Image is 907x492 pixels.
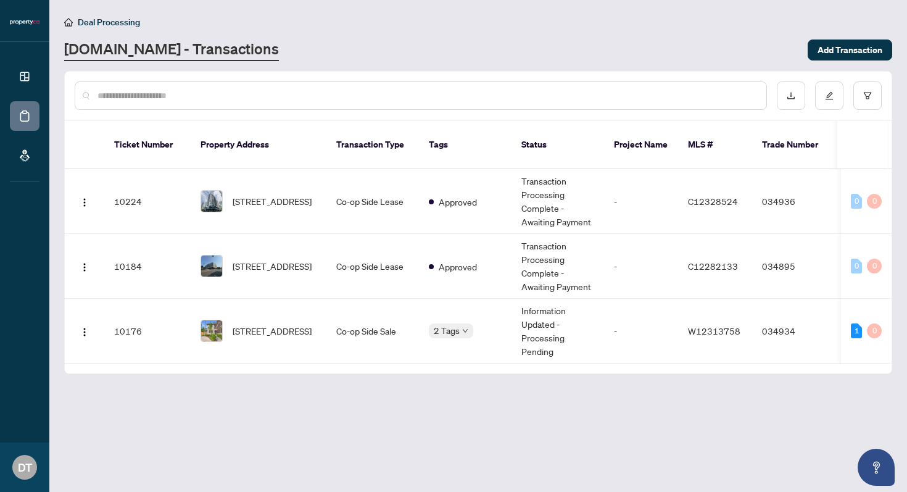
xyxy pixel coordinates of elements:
[851,323,862,338] div: 1
[439,260,477,273] span: Approved
[752,234,839,299] td: 034895
[78,17,140,28] span: Deal Processing
[233,259,312,273] span: [STREET_ADDRESS]
[511,169,604,234] td: Transaction Processing Complete - Awaiting Payment
[851,259,862,273] div: 0
[853,81,882,110] button: filter
[867,259,882,273] div: 0
[75,256,94,276] button: Logo
[326,121,419,169] th: Transaction Type
[75,321,94,341] button: Logo
[688,325,740,336] span: W12313758
[233,194,312,208] span: [STREET_ADDRESS]
[752,299,839,364] td: 034934
[326,299,419,364] td: Co-op Side Sale
[64,18,73,27] span: home
[201,191,222,212] img: thumbnail-img
[434,323,460,338] span: 2 Tags
[10,19,39,26] img: logo
[815,81,843,110] button: edit
[104,234,191,299] td: 10184
[104,121,191,169] th: Ticket Number
[18,459,32,476] span: DT
[64,39,279,61] a: [DOMAIN_NAME] - Transactions
[201,320,222,341] img: thumbnail-img
[419,121,511,169] th: Tags
[808,40,892,60] button: Add Transaction
[80,262,89,272] img: Logo
[604,169,678,234] td: -
[818,40,882,60] span: Add Transaction
[863,91,872,100] span: filter
[688,196,738,207] span: C12328524
[439,195,477,209] span: Approved
[511,121,604,169] th: Status
[604,121,678,169] th: Project Name
[75,191,94,211] button: Logo
[604,299,678,364] td: -
[191,121,326,169] th: Property Address
[104,169,191,234] td: 10224
[326,234,419,299] td: Co-op Side Lease
[80,198,89,207] img: Logo
[511,234,604,299] td: Transaction Processing Complete - Awaiting Payment
[851,194,862,209] div: 0
[858,449,895,486] button: Open asap
[867,323,882,338] div: 0
[867,194,882,209] div: 0
[604,234,678,299] td: -
[462,328,468,334] span: down
[752,169,839,234] td: 034936
[752,121,839,169] th: Trade Number
[777,81,805,110] button: download
[678,121,752,169] th: MLS #
[787,91,795,100] span: download
[201,256,222,277] img: thumbnail-img
[511,299,604,364] td: Information Updated - Processing Pending
[233,324,312,338] span: [STREET_ADDRESS]
[104,299,191,364] td: 10176
[825,91,834,100] span: edit
[688,261,738,272] span: C12282133
[326,169,419,234] td: Co-op Side Lease
[80,327,89,337] img: Logo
